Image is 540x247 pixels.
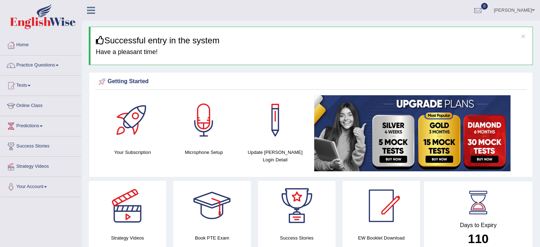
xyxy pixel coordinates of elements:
[96,49,527,56] h4: Have a pleasant time!
[481,3,488,10] span: 0
[0,116,81,134] a: Predictions
[0,177,81,195] a: Your Account
[432,222,525,229] h4: Days to Expiry
[0,35,81,53] a: Home
[173,234,251,242] h4: Book PTE Exam
[0,55,81,73] a: Practice Questions
[0,76,81,93] a: Tests
[243,149,307,163] h4: Update [PERSON_NAME] Login Detail
[89,234,166,242] h4: Strategy Videos
[258,234,336,242] h4: Success Stories
[97,76,525,87] div: Getting Started
[0,157,81,174] a: Strategy Videos
[314,95,511,171] img: small5.jpg
[0,136,81,154] a: Success Stories
[343,234,420,242] h4: EW Booklet Download
[172,149,236,156] h4: Microphone Setup
[96,36,527,45] h3: Successful entry in the system
[0,96,81,114] a: Online Class
[468,232,489,246] b: 110
[521,32,525,40] button: ×
[100,149,165,156] h4: Your Subscription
